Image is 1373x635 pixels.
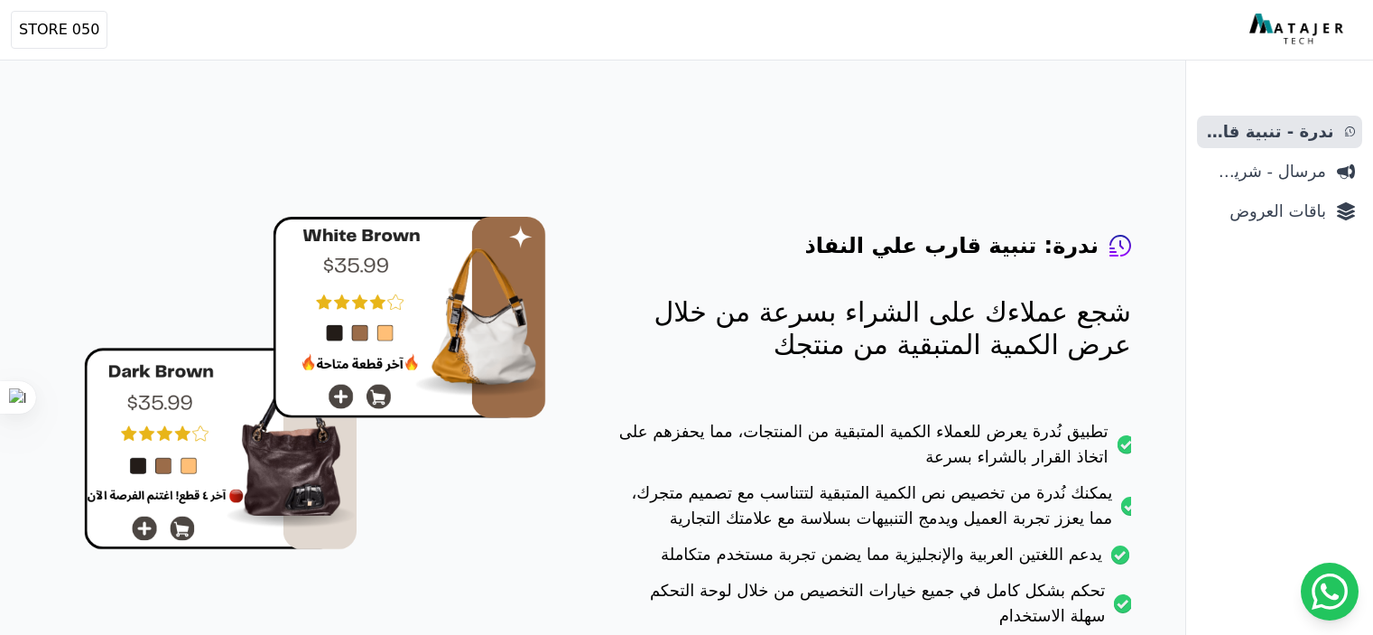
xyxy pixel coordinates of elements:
button: 050 STORE [11,11,107,49]
h4: ندرة: تنبية قارب علي النفاذ [804,231,1099,260]
img: hero [84,217,546,550]
span: مرسال - شريط دعاية [1204,159,1326,184]
li: يمكنك نُدرة من تخصيص نص الكمية المتبقية لتتناسب مع تصميم متجرك، مما يعزز تجربة العميل ويدمج التنب... [618,481,1131,542]
p: شجع عملاءك على الشراء بسرعة من خلال عرض الكمية المتبقية من منتجك [618,296,1131,361]
li: تطبيق نُدرة يعرض للعملاء الكمية المتبقية من المنتجات، مما يحفزهم على اتخاذ القرار بالشراء بسرعة [618,419,1131,481]
li: يدعم اللغتين العربية والإنجليزية مما يضمن تجربة مستخدم متكاملة [618,542,1131,578]
span: 050 STORE [19,19,99,41]
span: ندرة - تنبية قارب علي النفاذ [1204,119,1334,145]
img: MatajerTech Logo [1249,14,1348,46]
span: باقات العروض [1204,199,1326,224]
